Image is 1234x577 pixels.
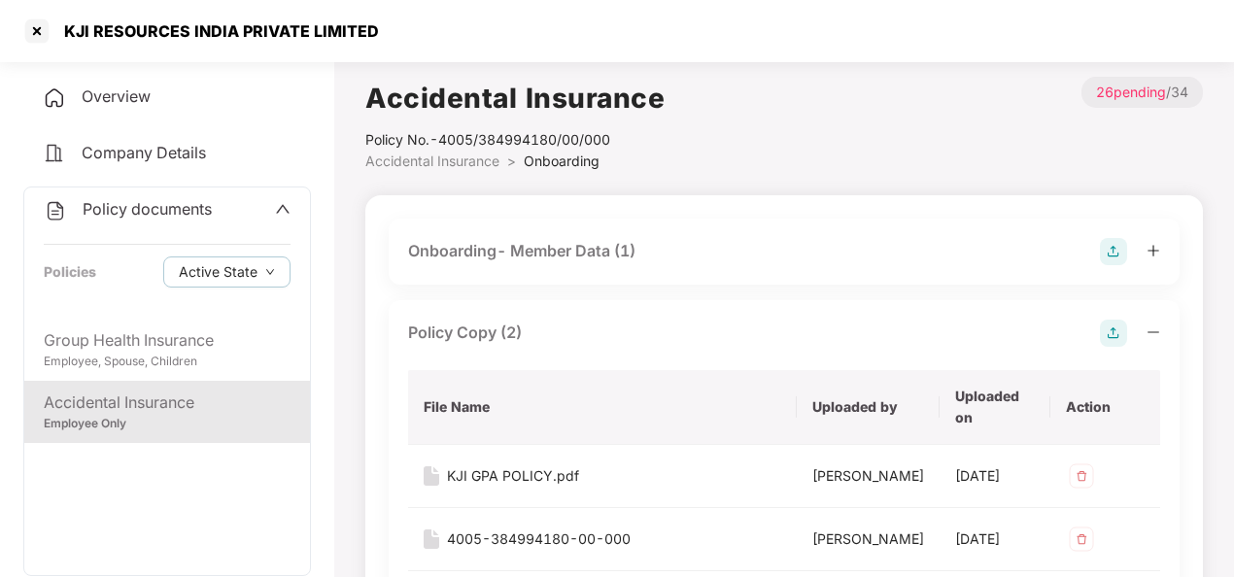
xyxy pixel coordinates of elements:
img: svg+xml;base64,PHN2ZyB4bWxucz0iaHR0cDovL3d3dy53My5vcmcvMjAwMC9zdmciIHdpZHRoPSIxNiIgaGVpZ2h0PSIyMC... [424,529,439,549]
span: plus [1147,244,1160,257]
div: 4005-384994180-00-000 [447,528,631,550]
span: Accidental Insurance [365,153,499,169]
img: svg+xml;base64,PHN2ZyB4bWxucz0iaHR0cDovL3d3dy53My5vcmcvMjAwMC9zdmciIHdpZHRoPSIyNCIgaGVpZ2h0PSIyNC... [43,86,66,110]
img: svg+xml;base64,PHN2ZyB4bWxucz0iaHR0cDovL3d3dy53My5vcmcvMjAwMC9zdmciIHdpZHRoPSIyNCIgaGVpZ2h0PSIyNC... [43,142,66,165]
div: Group Health Insurance [44,328,291,353]
h1: Accidental Insurance [365,77,665,119]
div: [PERSON_NAME] [812,528,924,550]
th: Uploaded on [940,370,1051,445]
span: down [265,267,275,278]
div: Onboarding- Member Data (1) [408,239,635,263]
div: Accidental Insurance [44,390,291,415]
div: [PERSON_NAME] [812,465,924,487]
span: 26 pending [1096,84,1166,100]
span: > [507,153,516,169]
span: minus [1147,325,1160,339]
span: Company Details [82,143,206,162]
div: Policy No.- 4005/384994180/00/000 [365,129,665,151]
img: svg+xml;base64,PHN2ZyB4bWxucz0iaHR0cDovL3d3dy53My5vcmcvMjAwMC9zdmciIHdpZHRoPSIxNiIgaGVpZ2h0PSIyMC... [424,466,439,486]
img: svg+xml;base64,PHN2ZyB4bWxucz0iaHR0cDovL3d3dy53My5vcmcvMjAwMC9zdmciIHdpZHRoPSIzMiIgaGVpZ2h0PSIzMi... [1066,524,1097,555]
span: Active State [179,261,257,283]
img: svg+xml;base64,PHN2ZyB4bWxucz0iaHR0cDovL3d3dy53My5vcmcvMjAwMC9zdmciIHdpZHRoPSIyOCIgaGVpZ2h0PSIyOC... [1100,238,1127,265]
span: Policy documents [83,199,212,219]
div: Employee Only [44,415,291,433]
span: Overview [82,86,151,106]
div: KJI GPA POLICY.pdf [447,465,579,487]
span: up [275,201,291,217]
th: Uploaded by [797,370,940,445]
div: [DATE] [955,528,1036,550]
th: File Name [408,370,797,445]
img: svg+xml;base64,PHN2ZyB4bWxucz0iaHR0cDovL3d3dy53My5vcmcvMjAwMC9zdmciIHdpZHRoPSIyNCIgaGVpZ2h0PSIyNC... [44,199,67,222]
button: Active Statedown [163,256,291,288]
img: svg+xml;base64,PHN2ZyB4bWxucz0iaHR0cDovL3d3dy53My5vcmcvMjAwMC9zdmciIHdpZHRoPSIyOCIgaGVpZ2h0PSIyOC... [1100,320,1127,347]
div: Employee, Spouse, Children [44,353,291,371]
span: Onboarding [524,153,600,169]
th: Action [1050,370,1160,445]
div: Policy Copy (2) [408,321,522,345]
p: / 34 [1081,77,1203,108]
div: KJI RESOURCES INDIA PRIVATE LIMITED [52,21,379,41]
img: svg+xml;base64,PHN2ZyB4bWxucz0iaHR0cDovL3d3dy53My5vcmcvMjAwMC9zdmciIHdpZHRoPSIzMiIgaGVpZ2h0PSIzMi... [1066,460,1097,492]
div: [DATE] [955,465,1036,487]
div: Policies [44,261,96,283]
